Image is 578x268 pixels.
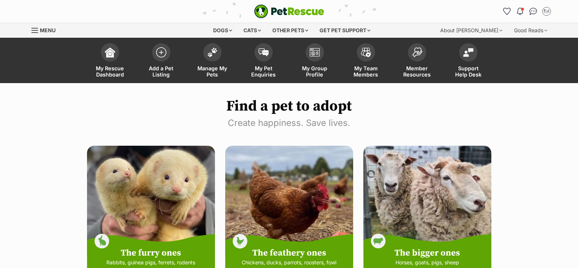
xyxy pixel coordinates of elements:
[412,47,422,57] img: member-resources-icon-8e73f808a243e03378d46382f2149f9095a855e16c252ad45f914b54edf8863c.svg
[401,65,434,78] span: Member Resources
[207,48,218,57] img: manage-my-pets-icon-02211641906a0b7f246fdf0571729dbe1e7629f14944591b6c1af311fb30b64b.svg
[514,5,526,17] button: Notifications
[238,23,266,38] div: Cats
[501,5,552,17] ul: Account quick links
[87,146,216,256] img: furry-ceacdc3714909c546dd48ddf1b79e442e318d74aa364b83d1cb92a3e72e6f00d.jpg
[363,146,493,256] img: big-3a5b29f88da3cc25273d9e1d457fae7769806f4db84b8ddc764f7055557535e2.jpg
[40,27,56,33] span: Menu
[254,4,324,18] img: logo-e224e6f780fb5917bec1dbf3a21bbac754714ae5b6737aabdf751b685950b380.svg
[31,98,547,115] h1: Find a pet to adopt
[254,4,324,18] a: PetRescue
[96,258,206,266] p: Rabbits, guinea pigs, ferrets, rodents
[528,5,539,17] a: Conversations
[463,48,473,57] img: help-desk-icon-fdf02630f3aa405de69fd3d07c3f3aa587a6932b1a1747fa1d2bba05be0121f9.svg
[373,248,482,258] h4: The bigger ones
[443,40,494,83] a: Support Help Desk
[258,48,269,56] img: pet-enquiries-icon-7e3ad2cf08bfb03b45e93fb7055b45f3efa6380592205ae92323e6603595dc1f.svg
[105,47,115,57] img: dashboard-icon-eb2f2d2d3e046f16d808141f083e7271f6b2e854fb5c12c21221c1fb7104beca.svg
[31,23,61,36] a: Menu
[543,8,550,15] img: Maryanne profile pic
[314,23,375,38] div: Get pet support
[361,48,371,57] img: team-members-icon-5396bd8760b3fe7c0b43da4ab00e1e3bb1a5d9ba89233759b79545d2d3fc5d0d.svg
[452,65,485,78] span: Support Help Desk
[371,234,386,249] img: sheep-icon-cc06df3aab5c3c106a1a581a98a66c01656691e92a2fc97b29babe46ccfe7fd9.svg
[225,146,355,256] img: feathery-ca94418f95bd64f3b6ddc7dd9abf9dfb9660327e47499f3d0a82f9c9b567d795.jpg
[501,5,513,17] a: Favourites
[350,65,382,78] span: My Team Members
[84,40,136,83] a: My Rescue Dashboard
[509,23,552,38] div: Good Reads
[136,40,187,83] a: Add a Pet Listing
[233,234,248,249] img: chicken-icon-e56a4bd3723bbc9cac6b3563e3a9445a02c01198b390455255c2458214891733.svg
[289,40,340,83] a: My Group Profile
[96,248,206,258] h4: The furry ones
[310,48,320,57] img: group-profile-icon-3fa3cf56718a62981997c0bc7e787c4b2cf8bcc04b72c1350f741eb67cf2f40e.svg
[234,258,344,266] p: Chickens, ducks, parrots, roosters, fowl
[94,65,126,78] span: My Rescue Dashboard
[392,40,443,83] a: Member Resources
[238,40,289,83] a: My Pet Enquiries
[234,248,344,258] h4: The feathery ones
[247,65,280,78] span: My Pet Enquiries
[196,65,229,78] span: Manage My Pets
[156,47,166,57] img: add-pet-listing-icon-0afa8454b4691262ce3f59096e99ab1cd57d4a30225e0717b998d2c9b9846f56.svg
[267,23,313,38] div: Other pets
[373,258,482,266] p: Horses, goats, pigs, sheep
[529,8,537,15] img: chat-41dd97257d64d25036548639549fe6c8038ab92f7586957e7f3b1b290dea8141.svg
[187,40,238,83] a: Manage My Pets
[541,5,552,17] button: My account
[145,65,178,78] span: Add a Pet Listing
[31,116,547,130] p: Create happiness. Save lives.
[298,65,331,78] span: My Group Profile
[94,234,109,249] img: rabbit-icon-4fe9fd6c7630767703d5636fd411e97117ff7c4fe51392c0f97bf457785a3667.svg
[435,23,507,38] div: About [PERSON_NAME]
[517,8,523,15] img: notifications-46538b983faf8c2785f20acdc204bb7945ddae34d4c08c2a6579f10ce5e182be.svg
[208,23,237,38] div: Dogs
[340,40,392,83] a: My Team Members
